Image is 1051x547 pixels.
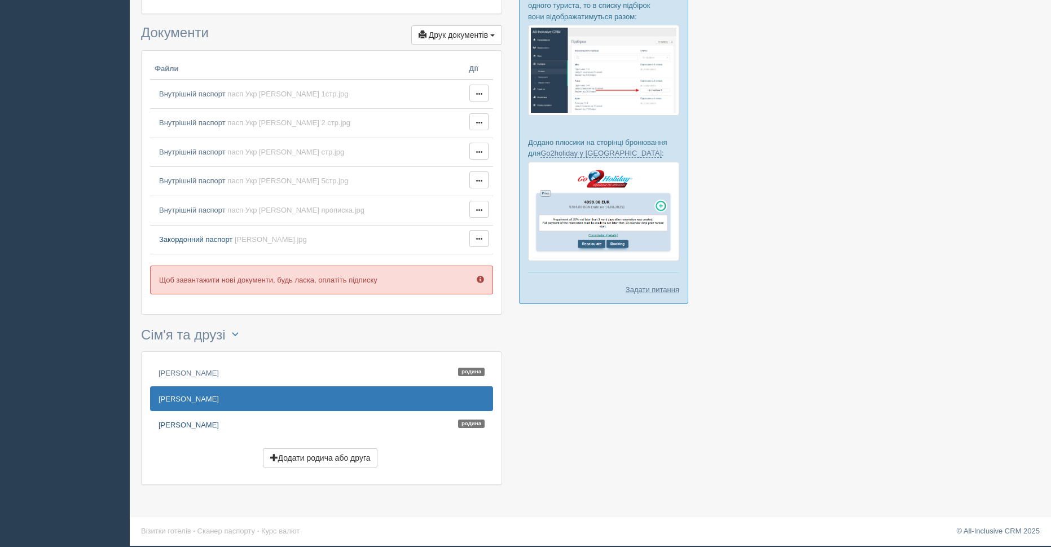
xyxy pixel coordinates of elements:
[528,137,679,158] p: Додано плюсики на сторінці бронювання для :
[159,206,226,214] span: Внутрішній паспорт
[141,527,191,535] a: Візитки готелів
[956,527,1040,535] a: © All-Inclusive CRM 2025
[150,386,493,411] a: [PERSON_NAME]
[626,284,679,295] a: Задати питання
[257,527,260,535] span: ·
[150,266,493,294] p: Щоб завантажити нові документи, будь ласка, оплатіть підписку
[227,90,348,98] span: пасп Укр [PERSON_NAME] 1стр.jpg
[528,25,679,116] img: %D0%BF%D1%96%D0%B4%D0%B1%D1%96%D1%80%D0%BA%D0%B8-%D0%B3%D1%80%D1%83%D0%BF%D0%B0-%D1%81%D1%80%D0%B...
[155,113,460,133] a: Внутрішній паспорт пасп Укр [PERSON_NAME] 2 стр.jpg
[155,201,460,220] a: Внутрішній паспорт пасп Укр [PERSON_NAME] прописка.jpg
[263,448,378,467] button: Додати родича або друга
[155,85,460,104] a: Внутрішній паспорт пасп Укр [PERSON_NAME] 1стр.jpg
[155,171,460,191] a: Внутрішній паспорт пасп Укр [PERSON_NAME] 5стр.jpg
[458,368,485,376] span: Родина
[150,360,493,385] a: [PERSON_NAME]Родина
[458,420,485,428] span: Родина
[227,177,348,185] span: пасп Укр [PERSON_NAME] 5стр.jpg
[159,235,232,244] span: Закордонний паспорт
[155,143,460,162] a: Внутрішній паспорт пасп Укр [PERSON_NAME] стр.jpg
[411,25,502,45] button: Друк документів
[141,25,502,45] h3: Документи
[150,412,493,437] a: [PERSON_NAME]Родина
[159,148,226,156] span: Внутрішній паспорт
[464,59,493,80] th: Дії
[150,59,464,80] th: Файли
[235,235,307,244] span: [PERSON_NAME].jpg
[159,177,226,185] span: Внутрішній паспорт
[261,527,300,535] a: Курс валют
[227,206,364,214] span: пасп Укр [PERSON_NAME] прописка.jpg
[197,527,255,535] a: Сканер паспорту
[159,90,226,98] span: Внутрішній паспорт
[155,230,460,250] a: Закордонний паспорт [PERSON_NAME].jpg
[528,162,679,261] img: go2holiday-proposal-for-travel-agency.png
[429,30,488,39] span: Друк документів
[141,326,502,346] h3: Сім'я та друзі
[540,149,662,158] a: Go2holiday у [GEOGRAPHIC_DATA]
[227,148,344,156] span: пасп Укр [PERSON_NAME] стр.jpg
[193,527,195,535] span: ·
[227,118,350,127] span: пасп Укр [PERSON_NAME] 2 стр.jpg
[159,118,226,127] span: Внутрішній паспорт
